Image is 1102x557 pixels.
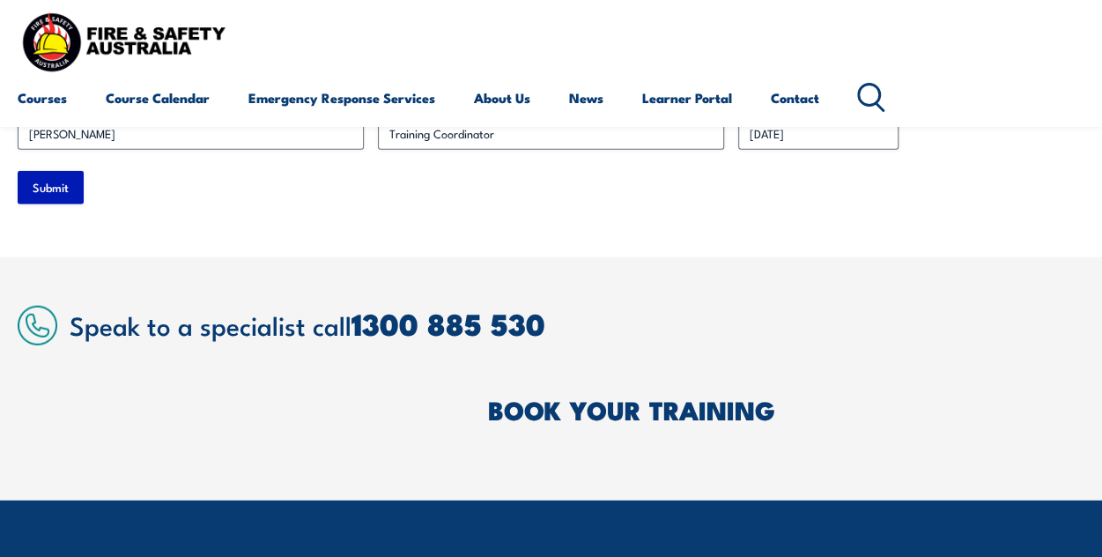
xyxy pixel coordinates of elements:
input: dd/mm/yyyy [738,116,899,150]
h2: BOOK YOUR TRAINING [488,397,1084,420]
a: Course Calendar [106,77,210,119]
input: Submit [18,171,84,204]
a: Courses [18,77,67,119]
a: 1300 885 530 [351,300,545,346]
a: Emergency Response Services [248,77,435,119]
a: About Us [474,77,530,119]
a: Contact [771,77,819,119]
a: Learner Portal [642,77,732,119]
h2: Speak to a specialist call [70,308,1084,340]
a: News [569,77,603,119]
